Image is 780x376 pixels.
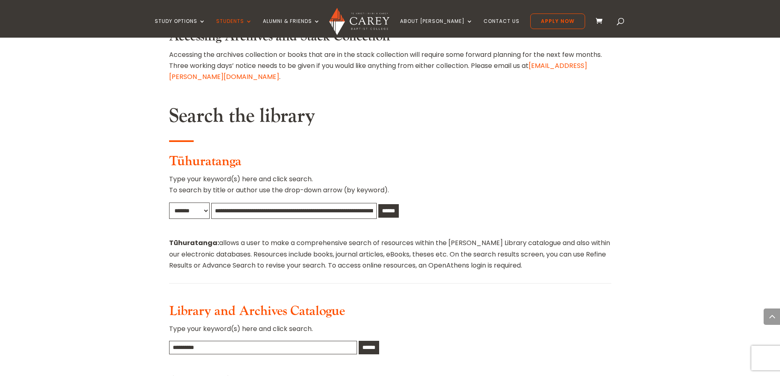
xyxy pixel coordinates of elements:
strong: Tūhuratanga: [169,238,219,248]
p: Type your keyword(s) here and click search. [169,323,611,341]
a: Contact Us [484,18,520,38]
p: allows a user to make a comprehensive search of resources within the [PERSON_NAME] Library catalo... [169,237,611,271]
a: Alumni & Friends [263,18,320,38]
a: Apply Now [530,14,585,29]
h3: Accessing Archives and Stack Collection [169,29,611,49]
p: Type your keyword(s) here and click search. To search by title or author use the drop-down arrow ... [169,173,611,202]
h2: Search the library [169,104,611,132]
img: Carey Baptist College [329,8,389,35]
a: Study Options [155,18,206,38]
p: Accessing the archives collection or books that are in the stack collection will require some for... [169,49,611,83]
a: Students [216,18,252,38]
h3: Tūhuratanga [169,154,611,173]
a: About [PERSON_NAME] [400,18,473,38]
h3: Library and Archives Catalogue [169,304,611,323]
